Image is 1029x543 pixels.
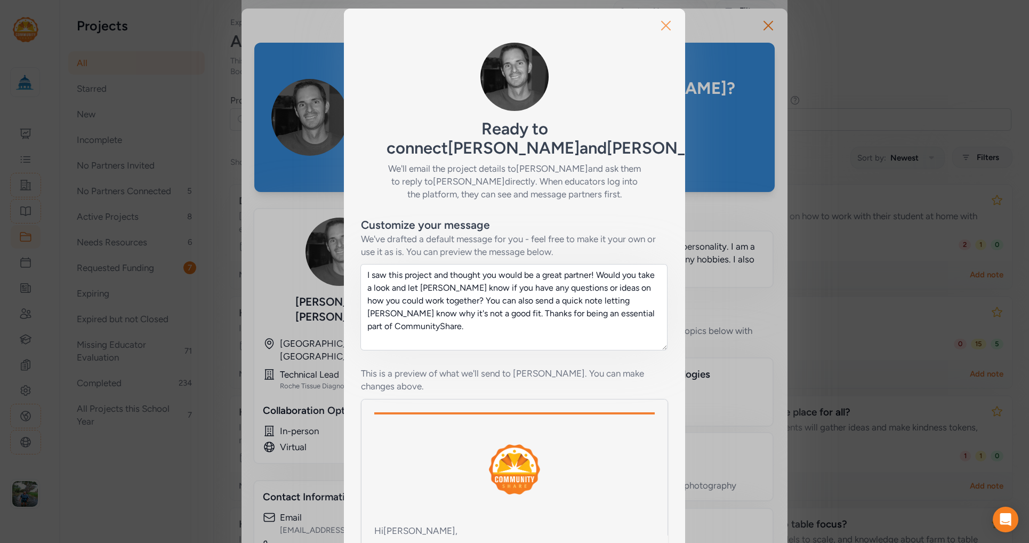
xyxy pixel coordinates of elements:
[374,524,655,537] div: Hi [PERSON_NAME] ,
[360,264,668,350] textarea: I saw this project and thought you would be a great partner! Would you take a look and let [PERSO...
[489,444,540,494] img: logo
[387,119,642,158] h5: Ready to connect [PERSON_NAME] and [PERSON_NAME] ?
[387,162,642,201] h6: We'll email the project details to [PERSON_NAME] and ask them to reply to [PERSON_NAME] directly....
[361,367,668,393] div: This is a preview of what we'll send to [PERSON_NAME]. You can make changes above.
[361,233,668,258] div: We've drafted a default message for you - feel free to make it your own or use it as is. You can ...
[361,218,490,233] div: Customize your message
[993,507,1018,532] div: Open Intercom Messenger
[480,43,549,111] img: faDRFXKeQFevzmqlb0Fd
